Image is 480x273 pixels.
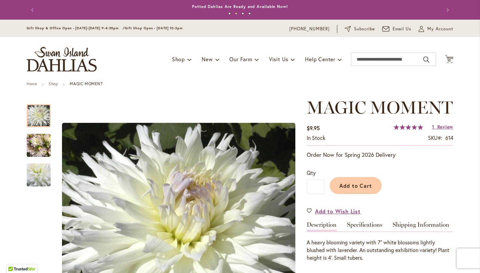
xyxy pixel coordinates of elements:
span: 1 [432,124,434,130]
a: Description [307,222,337,231]
a: [PHONE_NUMBER] [289,26,330,32]
span: Help Center [305,56,335,63]
button: 10 [445,55,453,64]
span: Subscribe [354,26,375,32]
button: Add to Cart [330,177,382,194]
span: Add to Cart [339,182,372,189]
a: Subscribe [345,26,375,32]
a: Potted Dahlias Are Ready and Available Now! [192,4,288,9]
span: Gift Shop & Office Open - [DATE]-[DATE] 9-4:30pm / [27,26,125,30]
a: Shop [49,81,58,86]
span: MAGIC MOMENT [307,97,453,118]
span: In stock [307,134,325,141]
iframe: Launch Accessibility Center [5,249,24,268]
div: Availability [307,134,325,142]
div: 100% [394,125,423,130]
span: Shop [172,56,185,63]
img: MAGIC MOMENT [16,152,62,198]
a: Shipping Information [393,222,449,231]
strong: MAGIC MOMENT [70,81,103,86]
a: Email Us [382,26,412,32]
div: MAGIC MOMENT [27,127,57,157]
a: Specifications [347,222,382,231]
span: $9.95 [307,125,320,132]
div: MAGIC MOMENT [27,98,57,127]
span: Qty [307,169,316,176]
a: 1 Review [432,124,453,130]
button: 1 of 4 [228,12,231,15]
span: Email Us [393,26,412,32]
span: Visit Us [269,56,288,63]
span: My Account [427,26,453,32]
span: Review [437,124,453,130]
div: MAGIC MOMENT [27,157,51,186]
div: A heavy blooming variety with 7" white blossoms lightly blushed with lavender. An outstanding exh... [307,239,453,262]
button: 2 of 4 [235,12,237,15]
div: Detailed Product Info [307,222,453,262]
a: store logo [27,47,97,72]
button: 3 of 4 [242,12,244,15]
p: Order Now for Spring 2026 Delivery [307,151,453,159]
button: Next [440,3,453,17]
strong: SKU [428,134,442,141]
span: Add to Wish List [315,207,361,215]
button: 4 of 4 [248,12,251,15]
a: Home [27,81,37,86]
span: New [202,56,213,63]
a: Add to Wish List [307,207,361,215]
span: Our Farm [229,56,252,63]
span: 10 [447,58,451,63]
button: My Account [419,26,453,32]
span: Gift Shop Open - [DATE] 10-3pm [125,26,183,30]
img: MAGIC MOMENT [27,130,51,161]
button: Previous [27,3,40,17]
div: 614 [445,134,453,142]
